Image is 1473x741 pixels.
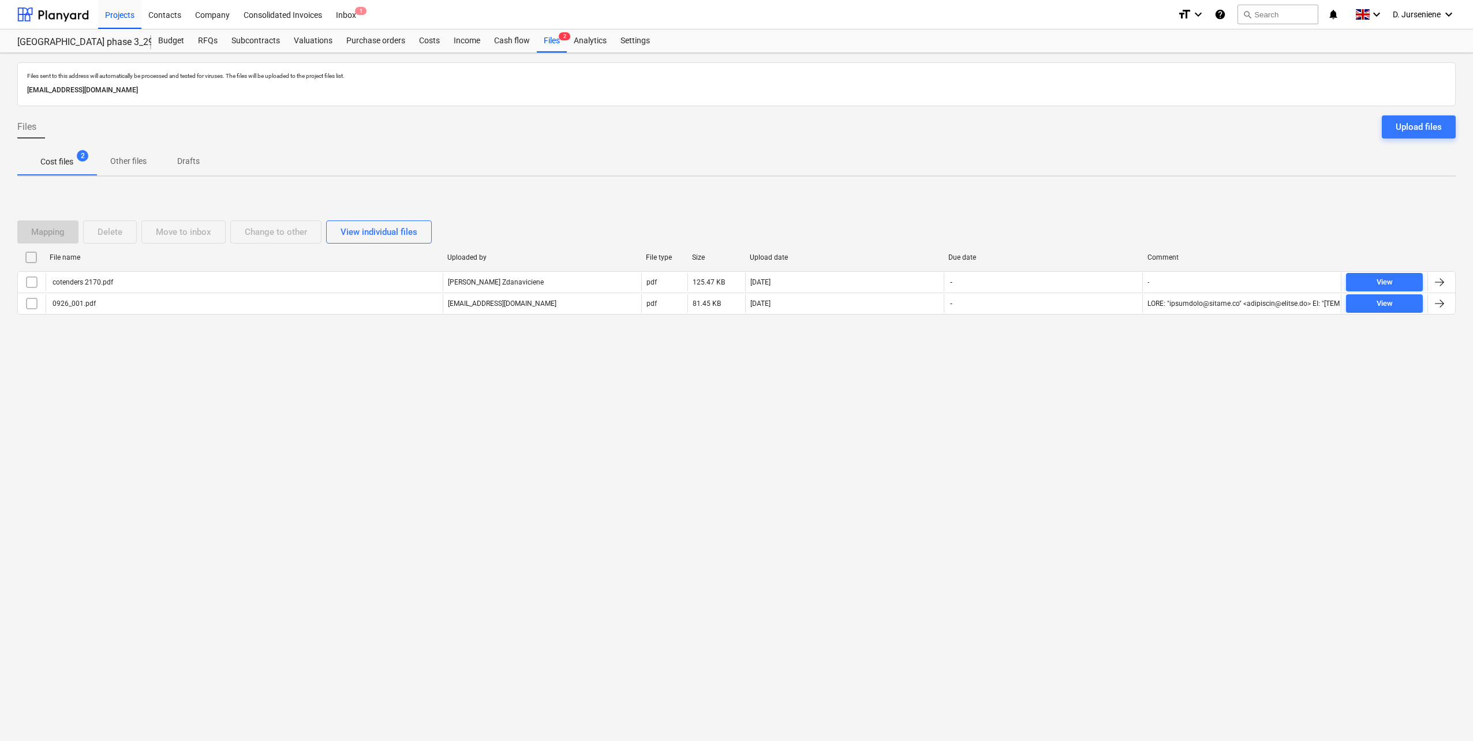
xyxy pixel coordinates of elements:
[1442,8,1456,21] i: keyboard_arrow_down
[447,253,637,261] div: Uploaded by
[750,300,771,308] div: [DATE]
[412,29,447,53] a: Costs
[287,29,339,53] a: Valuations
[77,150,88,162] span: 2
[750,253,939,261] div: Upload date
[487,29,537,53] a: Cash flow
[191,29,225,53] a: RFQs
[750,278,771,286] div: [DATE]
[17,36,137,48] div: [GEOGRAPHIC_DATA] phase 3_2901993/2901994/2901995
[1328,8,1339,21] i: notifications
[50,253,438,261] div: File name
[1191,8,1205,21] i: keyboard_arrow_down
[341,224,417,239] div: View individual files
[448,278,544,287] p: [PERSON_NAME] Zdanaviciene
[949,278,954,287] span: -
[646,300,657,308] div: pdf
[1377,276,1393,289] div: View
[40,156,73,168] p: Cost files
[646,278,657,286] div: pdf
[693,300,721,308] div: 81.45 KB
[537,29,567,53] div: Files
[27,84,1446,96] p: [EMAIL_ADDRESS][DOMAIN_NAME]
[1238,5,1318,24] button: Search
[110,155,147,167] p: Other files
[1382,115,1456,139] button: Upload files
[174,155,202,167] p: Drafts
[537,29,567,53] a: Files2
[1396,119,1442,134] div: Upload files
[567,29,614,53] a: Analytics
[1377,297,1393,310] div: View
[17,120,36,134] span: Files
[1346,294,1423,313] button: View
[355,7,367,15] span: 1
[1346,273,1423,291] button: View
[1177,8,1191,21] i: format_size
[1243,10,1252,19] span: search
[151,29,191,53] a: Budget
[447,29,487,53] a: Income
[225,29,287,53] a: Subcontracts
[1370,8,1384,21] i: keyboard_arrow_down
[949,299,954,309] span: -
[448,299,556,309] p: [EMAIL_ADDRESS][DOMAIN_NAME]
[693,278,725,286] div: 125.47 KB
[948,253,1138,261] div: Due date
[1415,686,1473,741] iframe: Chat Widget
[692,253,741,261] div: Size
[646,253,683,261] div: File type
[339,29,412,53] a: Purchase orders
[27,72,1446,80] p: Files sent to this address will automatically be processed and tested for viruses. The files will...
[1393,10,1441,19] span: D. Jurseniene
[51,300,96,308] div: 0926_001.pdf
[51,278,113,286] div: cotenders 2170.pdf
[559,32,570,40] span: 2
[326,220,432,244] button: View individual files
[1214,8,1226,21] i: Knowledge base
[1147,278,1149,286] div: -
[614,29,657,53] a: Settings
[1147,253,1337,261] div: Comment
